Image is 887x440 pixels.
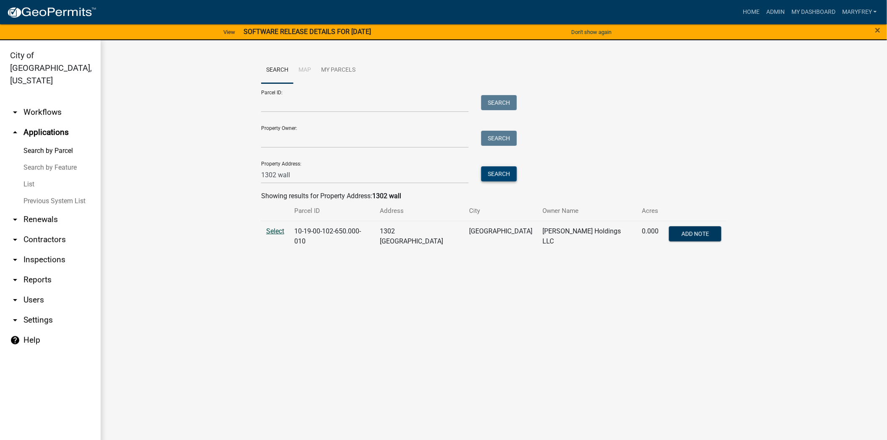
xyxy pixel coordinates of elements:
i: arrow_drop_down [10,315,20,325]
td: 0.000 [637,221,664,251]
a: MaryFrey [839,4,880,20]
th: Acres [637,201,664,221]
a: Select [266,227,284,235]
i: arrow_drop_down [10,295,20,305]
i: arrow_drop_up [10,127,20,137]
a: Search [261,57,293,84]
a: View [220,25,239,39]
button: Don't show again [568,25,615,39]
span: × [875,24,881,36]
button: Search [481,166,517,181]
i: arrow_drop_down [10,215,20,225]
th: Address [375,201,464,221]
button: Add Note [669,226,721,241]
th: Owner Name [537,201,637,221]
td: [PERSON_NAME] Holdings LLC [537,221,637,251]
th: City [464,201,537,221]
i: arrow_drop_down [10,235,20,245]
div: Showing results for Property Address: [261,191,726,201]
td: 10-19-00-102-650.000-010 [289,221,375,251]
button: Close [875,25,881,35]
strong: SOFTWARE RELEASE DETAILS FOR [DATE] [244,28,371,36]
button: Search [481,131,517,146]
i: arrow_drop_down [10,255,20,265]
a: My Dashboard [788,4,839,20]
i: arrow_drop_down [10,107,20,117]
td: 1302 [GEOGRAPHIC_DATA] [375,221,464,251]
a: My Parcels [316,57,361,84]
i: arrow_drop_down [10,275,20,285]
a: Admin [763,4,788,20]
i: help [10,335,20,345]
strong: 1302 wall [372,192,401,200]
th: Parcel ID [289,201,375,221]
a: Home [739,4,763,20]
span: Add Note [681,230,709,237]
td: [GEOGRAPHIC_DATA] [464,221,537,251]
button: Search [481,95,517,110]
